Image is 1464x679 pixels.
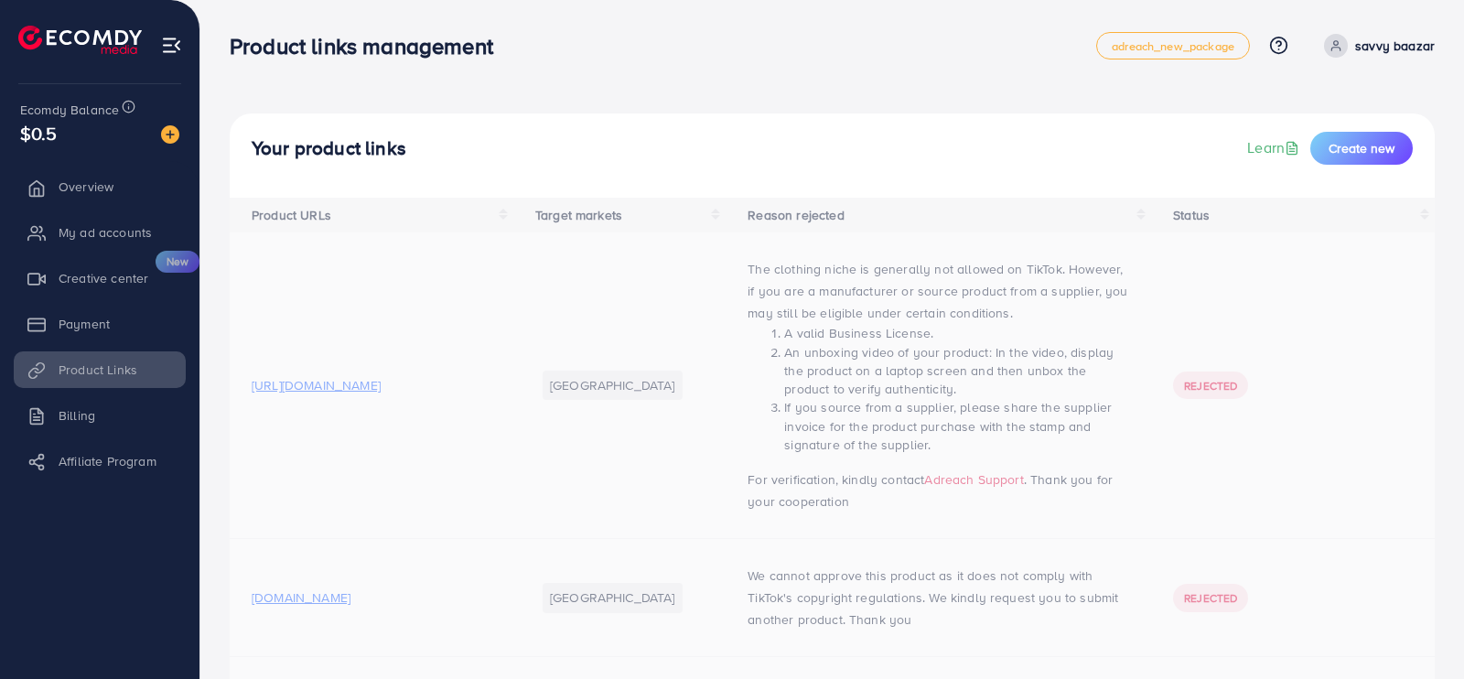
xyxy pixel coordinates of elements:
[1247,137,1303,158] a: Learn
[1096,32,1250,59] a: adreach_new_package
[252,137,406,160] h4: Your product links
[1329,139,1394,157] span: Create new
[18,26,142,54] img: logo
[161,125,179,144] img: image
[20,120,58,146] span: $0.5
[20,101,119,119] span: Ecomdy Balance
[1317,34,1435,58] a: savvy baazar
[1310,132,1413,165] button: Create new
[1112,40,1234,52] span: adreach_new_package
[161,35,182,56] img: menu
[230,33,508,59] h3: Product links management
[1355,35,1435,57] p: savvy baazar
